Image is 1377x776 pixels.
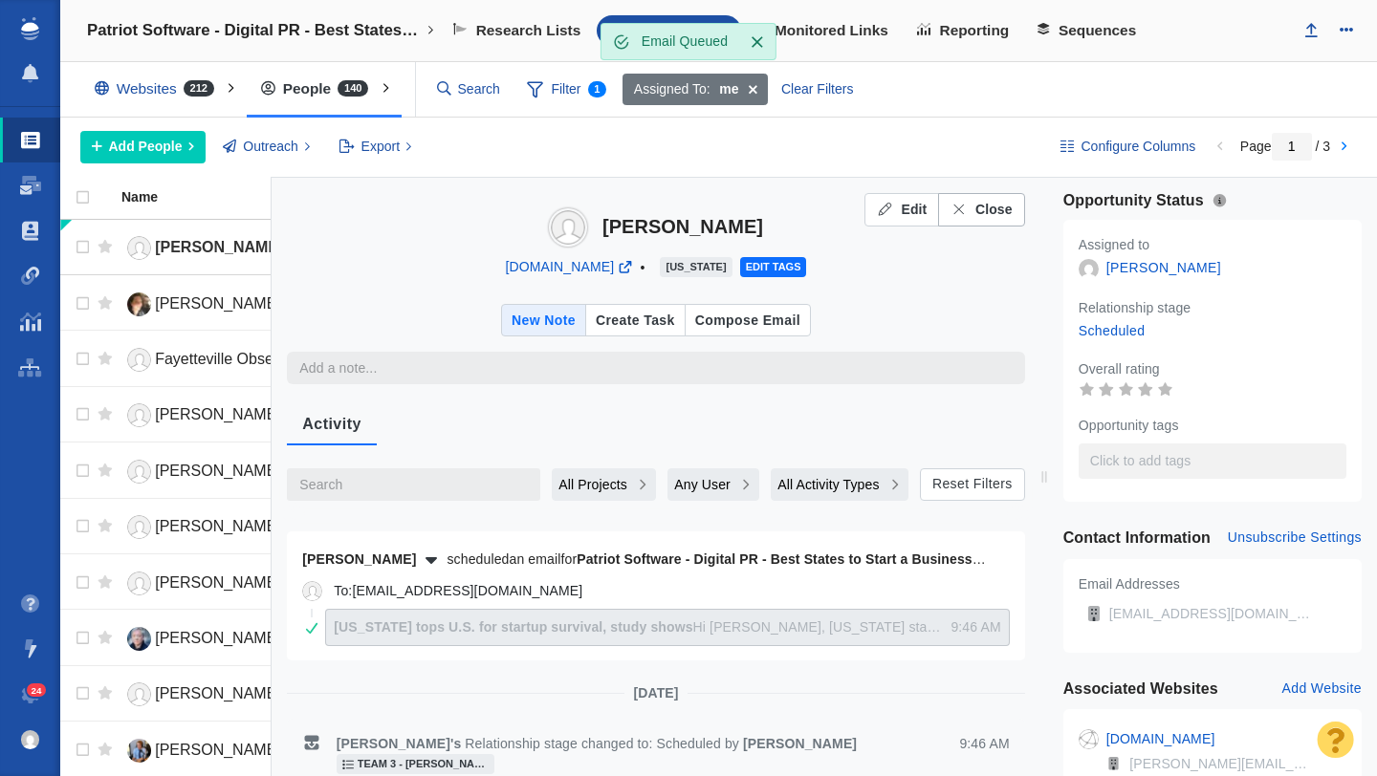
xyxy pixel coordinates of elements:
img: 8a21b1a12a7554901d364e890baed237 [21,730,40,749]
span: Add People [109,137,183,157]
span: [PERSON_NAME] [155,574,281,591]
span: Reporting [940,22,1010,39]
strong: me [719,79,738,99]
span: Configure Columns [1081,137,1195,157]
span: [PERSON_NAME] [155,685,281,701]
a: [PERSON_NAME] [121,455,295,488]
a: Outreach List [597,15,741,46]
a: [PERSON_NAME] [121,231,295,265]
span: 212 [184,80,214,97]
button: Configure Columns [1050,131,1207,163]
button: Outreach [212,131,321,163]
span: Assigned To: [634,79,710,99]
span: Monitored Links [775,22,888,39]
a: Sequences [1025,15,1152,46]
span: [PERSON_NAME] [155,406,281,422]
span: [PERSON_NAME] [155,630,281,646]
span: Research Lists [476,22,581,39]
span: [PERSON_NAME] [155,239,283,255]
a: [PERSON_NAME] [121,399,295,432]
a: Fayetteville Observer [121,343,295,377]
a: [PERSON_NAME] [121,288,295,321]
span: Sequences [1059,22,1136,39]
span: 1 [588,81,607,97]
div: Name [121,190,311,204]
span: Export [361,137,400,157]
a: [PERSON_NAME] [121,622,295,656]
h4: Patriot Software - Digital PR - Best States to Start a Business [87,21,422,40]
a: [PERSON_NAME] [121,678,295,711]
img: buzzstream_logo_iconsimple.png [21,17,38,40]
span: Outreach [243,137,298,157]
div: Clear Filters [771,74,864,106]
span: Fayetteville Observer [155,351,299,367]
a: Monitored Links [741,15,905,46]
button: Add People [80,131,206,163]
span: Page / 3 [1240,139,1330,154]
span: [PERSON_NAME] [155,518,281,534]
button: Export [328,131,423,163]
span: 24 [27,683,47,698]
input: Search [429,73,510,106]
span: Filter [516,72,618,108]
span: Outreach List [630,22,725,39]
a: [PERSON_NAME] [121,567,295,600]
span: [PERSON_NAME] [155,742,281,758]
a: Research Lists [441,15,597,46]
a: [PERSON_NAME] [121,510,295,544]
div: Websites [80,67,237,111]
a: Reporting [905,15,1025,46]
span: [PERSON_NAME] [155,295,281,312]
a: Name [121,190,311,206]
span: [PERSON_NAME] [155,463,281,479]
a: [PERSON_NAME] [121,734,295,767]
